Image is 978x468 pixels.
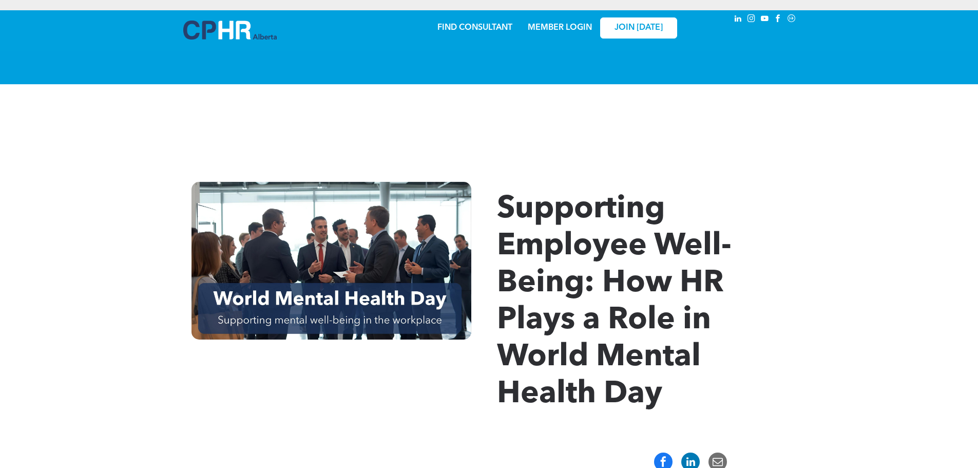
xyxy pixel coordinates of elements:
[437,24,512,32] a: FIND CONSULTANT
[759,13,771,27] a: youtube
[733,13,744,27] a: linkedin
[183,21,277,40] img: A blue and white logo for cp alberta
[528,24,592,32] a: MEMBER LOGIN
[746,13,757,27] a: instagram
[600,17,677,39] a: JOIN [DATE]
[773,13,784,27] a: facebook
[615,23,663,33] span: JOIN [DATE]
[786,13,797,27] a: Social network
[497,194,732,410] span: Supporting Employee Well-Being: How HR Plays a Role in World Mental Health Day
